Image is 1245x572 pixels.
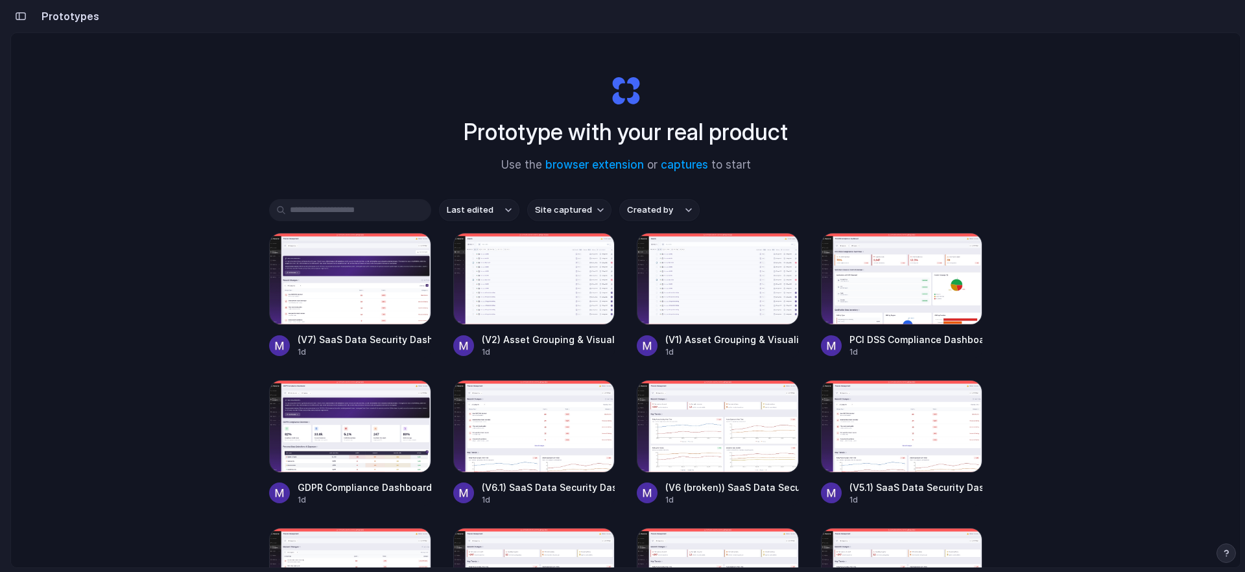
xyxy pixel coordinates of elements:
[637,233,799,358] a: (V1) Asset Grouping & Visualization Interface(V1) Asset Grouping & Visualization Interface1d
[298,494,431,506] div: 1d
[298,333,431,346] div: (V7) SaaS Data Security Dashboard
[849,481,983,494] div: (V5.1) SaaS Data Security Dashboard
[482,481,615,494] div: (V6.1) SaaS Data Security Dashboard
[665,494,799,506] div: 1d
[849,494,983,506] div: 1d
[619,199,700,221] button: Created by
[527,199,611,221] button: Site captured
[269,233,431,358] a: (V7) SaaS Data Security Dashboard(V7) SaaS Data Security Dashboard1d
[501,157,751,174] span: Use the or to start
[482,333,615,346] div: (V2) Asset Grouping & Visualization Interface
[36,8,99,24] h2: Prototypes
[849,346,983,358] div: 1d
[298,481,431,494] div: GDPR Compliance Dashboard
[665,333,799,346] div: (V1) Asset Grouping & Visualization Interface
[298,346,431,358] div: 1d
[453,380,615,505] a: (V6.1) SaaS Data Security Dashboard(V6.1) SaaS Data Security Dashboard1d
[482,494,615,506] div: 1d
[821,233,983,358] a: PCI DSS Compliance DashboardPCI DSS Compliance Dashboard1d
[661,158,708,171] a: captures
[439,199,519,221] button: Last edited
[627,204,673,217] span: Created by
[464,115,788,149] h1: Prototype with your real product
[849,333,983,346] div: PCI DSS Compliance Dashboard
[545,158,644,171] a: browser extension
[821,380,983,505] a: (V5.1) SaaS Data Security Dashboard(V5.1) SaaS Data Security Dashboard1d
[482,346,615,358] div: 1d
[453,233,615,358] a: (V2) Asset Grouping & Visualization Interface(V2) Asset Grouping & Visualization Interface1d
[535,204,592,217] span: Site captured
[447,204,493,217] span: Last edited
[665,481,799,494] div: (V6 (broken)) SaaS Data Security Dashboard
[665,346,799,358] div: 1d
[269,380,431,505] a: GDPR Compliance DashboardGDPR Compliance Dashboard1d
[637,380,799,505] a: (V6 (broken)) SaaS Data Security Dashboard(V6 (broken)) SaaS Data Security Dashboard1d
